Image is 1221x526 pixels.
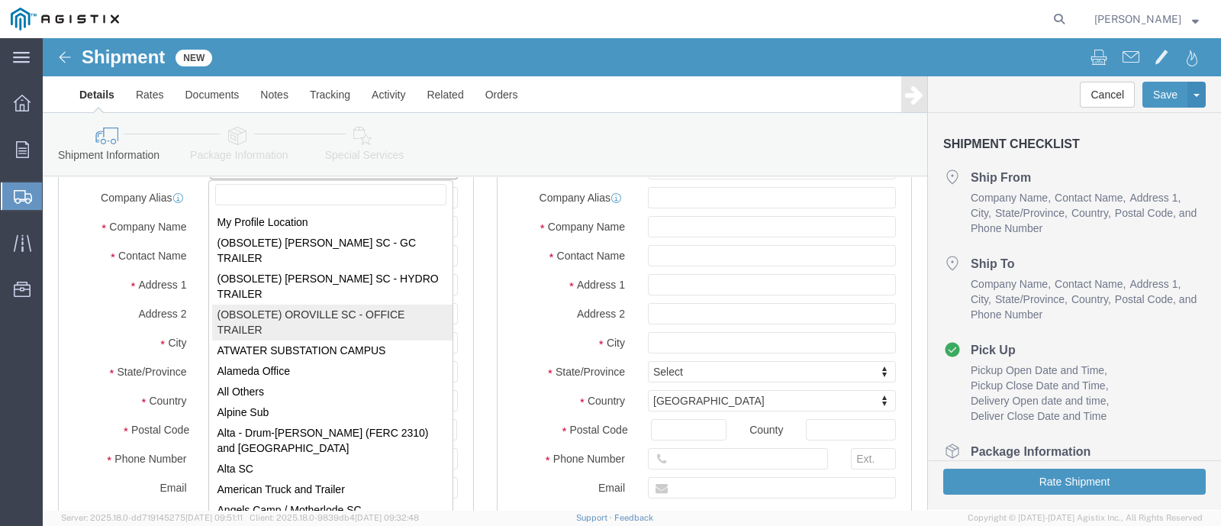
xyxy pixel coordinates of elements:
[614,513,653,522] a: Feedback
[61,513,243,522] span: Server: 2025.18.0-dd719145275
[11,8,119,31] img: logo
[1094,11,1181,27] span: Robert Vega
[968,511,1203,524] span: Copyright © [DATE]-[DATE] Agistix Inc., All Rights Reserved
[43,38,1221,510] iframe: FS Legacy Container
[185,513,243,522] span: [DATE] 09:51:11
[250,513,419,522] span: Client: 2025.18.0-9839db4
[1094,10,1200,28] button: [PERSON_NAME]
[355,513,419,522] span: [DATE] 09:32:48
[576,513,614,522] a: Support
